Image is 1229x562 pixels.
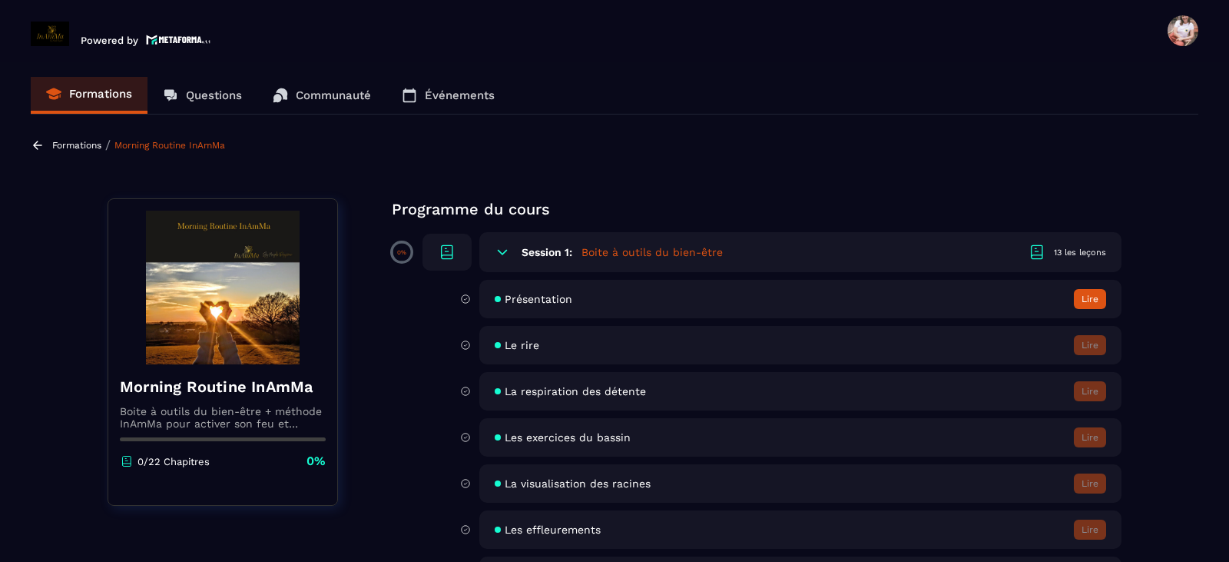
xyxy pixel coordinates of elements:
img: logo [146,33,210,46]
p: 0% [397,249,406,256]
a: Formations [31,77,147,114]
span: Le rire [505,339,539,351]
p: Formations [69,87,132,101]
p: Questions [186,88,242,102]
button: Lire [1074,335,1106,355]
button: Lire [1074,381,1106,401]
button: Lire [1074,520,1106,540]
p: Communauté [296,88,371,102]
span: / [105,138,111,152]
a: Questions [147,77,257,114]
a: Formations [52,140,101,151]
span: La respiration des détente [505,385,646,397]
p: 0/22 Chapitres [137,456,210,467]
span: La visualisation des racines [505,477,651,490]
a: Morning Routine InAmMa [114,140,225,151]
h4: Morning Routine InAmMa [120,376,326,397]
button: Lire [1074,427,1106,447]
h6: Session 1: [522,246,572,258]
span: Les exercices du bassin [505,431,631,444]
img: logo-branding [31,22,69,46]
button: Lire [1074,474,1106,494]
p: Programme du cours [392,198,1121,220]
p: Boite à outils du bien-être + méthode InAmMa pour activer son feu et écouter la voix de son coeur... [120,405,326,430]
span: Les effleurements [505,524,601,536]
div: 13 les leçons [1054,247,1106,258]
p: Powered by [81,35,138,46]
p: 0% [306,453,326,470]
span: Présentation [505,293,572,305]
button: Lire [1074,289,1106,309]
p: Événements [425,88,495,102]
a: Communauté [257,77,386,114]
img: banner [120,211,326,364]
a: Événements [386,77,510,114]
h5: Boite à outils du bien-être [581,244,723,260]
